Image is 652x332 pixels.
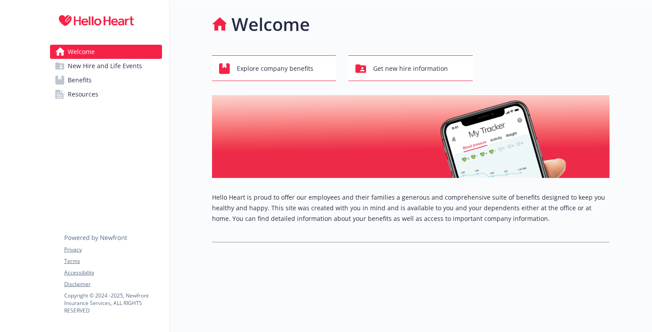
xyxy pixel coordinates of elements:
button: Explore company benefits [212,55,336,81]
a: Disclaimer [64,280,162,288]
button: Get new hire information [348,55,473,81]
a: Welcome [50,45,162,59]
a: Accessibility [64,269,162,277]
h1: Welcome [231,11,310,38]
img: overview page banner [212,95,610,178]
a: Privacy [64,246,162,254]
span: Explore company benefits [237,60,313,77]
span: Get new hire information [373,60,448,77]
a: Benefits [50,73,162,87]
span: Benefits [68,73,92,87]
span: Welcome [68,45,95,59]
a: Terms [64,257,162,265]
p: Hello Heart is proud to offer our employees and their families a generous and comprehensive suite... [212,192,610,224]
span: New Hire and Life Events [68,59,142,73]
a: New Hire and Life Events [50,59,162,73]
p: Copyright © 2024 - 2025 , Newfront Insurance Services, ALL RIGHTS RESERVED [64,292,162,314]
span: Resources [68,87,98,101]
a: Resources [50,87,162,101]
